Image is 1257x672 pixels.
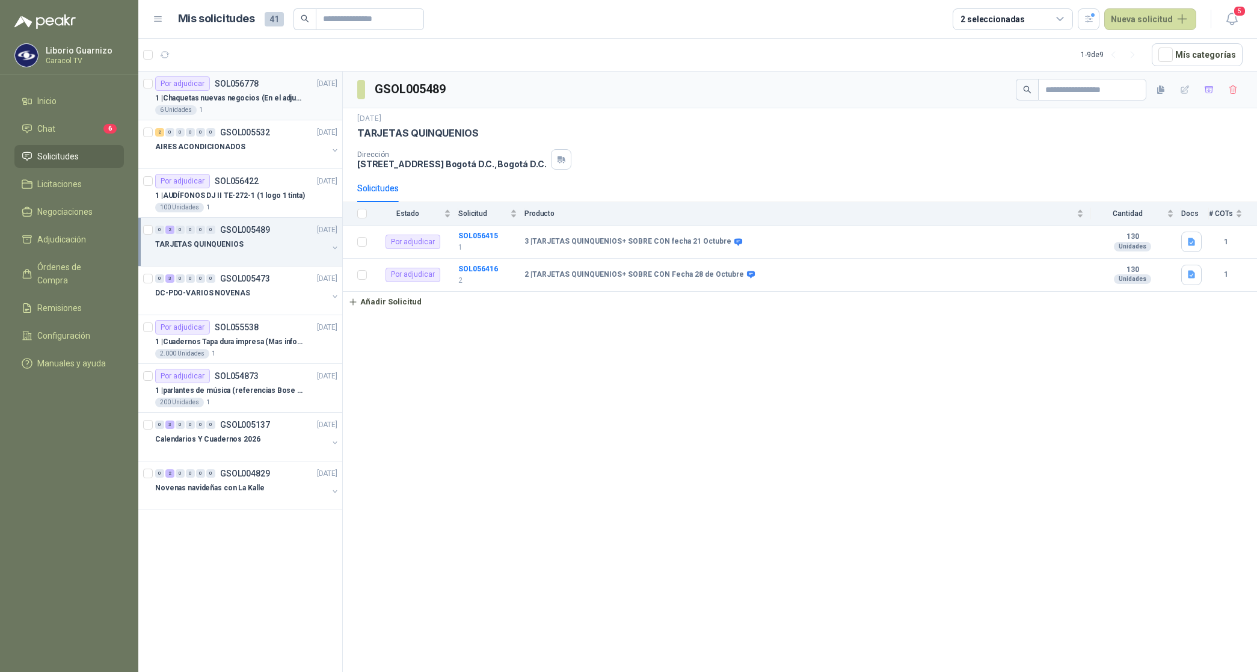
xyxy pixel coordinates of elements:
[14,256,124,292] a: Órdenes de Compra
[165,469,174,478] div: 2
[155,369,210,383] div: Por adjudicar
[155,482,264,494] p: Novenas navideñas con La Kalle
[14,324,124,347] a: Configuración
[317,224,337,236] p: [DATE]
[14,145,124,168] a: Solicitudes
[155,349,209,359] div: 2.000 Unidades
[357,159,546,169] p: [STREET_ADDRESS] Bogotá D.C. , Bogotá D.C.
[15,44,38,67] img: Company Logo
[1221,8,1243,30] button: 5
[524,209,1074,218] span: Producto
[14,228,124,251] a: Adjudicación
[176,274,185,283] div: 0
[186,274,195,283] div: 0
[103,124,117,134] span: 6
[196,421,205,429] div: 0
[1114,274,1151,284] div: Unidades
[206,398,210,407] p: 1
[155,271,340,310] a: 0 3 0 0 0 0 GSOL005473[DATE] DC-PDO-VARIOS NOVENAS
[14,14,76,29] img: Logo peakr
[343,292,1257,312] a: Añadir Solicitud
[524,270,744,280] b: 2 | TARJETAS QUINQUENIOS+ SOBRE CON Fecha 28 de Octubre
[317,176,337,187] p: [DATE]
[458,265,498,273] a: SOL056416
[155,469,164,478] div: 0
[155,226,164,234] div: 0
[46,46,121,55] p: Liborio Guarnizo
[176,128,185,137] div: 0
[138,72,342,120] a: Por adjudicarSOL056778[DATE] 1 |Chaquetas nuevas negocios (En el adjunto mas informacion)6 Unidades1
[1152,43,1243,66] button: Mís categorías
[386,235,440,249] div: Por adjudicar
[165,128,174,137] div: 0
[155,105,197,115] div: 6 Unidades
[155,239,244,250] p: TARJETAS QUINQUENIOS
[155,466,340,505] a: 0 2 0 0 0 0 GSOL004829[DATE] Novenas navideñas con La Kalle
[155,203,204,212] div: 100 Unidades
[196,469,205,478] div: 0
[155,320,210,334] div: Por adjudicar
[317,371,337,382] p: [DATE]
[37,94,57,108] span: Inicio
[1114,242,1151,251] div: Unidades
[206,226,215,234] div: 0
[176,469,185,478] div: 0
[1104,8,1196,30] button: Nueva solicitud
[220,226,270,234] p: GSOL005489
[206,274,215,283] div: 0
[1233,5,1246,17] span: 5
[155,174,210,188] div: Por adjudicar
[14,90,124,113] a: Inicio
[215,79,259,88] p: SOL056778
[317,78,337,90] p: [DATE]
[155,125,340,164] a: 2 0 0 0 0 0 GSOL005532[DATE] AIRES ACONDICIONADOS
[1181,202,1209,226] th: Docs
[1091,202,1181,226] th: Cantidad
[155,421,164,429] div: 0
[317,127,337,138] p: [DATE]
[155,398,204,407] div: 200 Unidades
[206,469,215,478] div: 0
[155,385,305,396] p: 1 | parlantes de música (referencias Bose o Alexa) CON MARCACION 1 LOGO (Mas datos en el adjunto)
[215,372,259,380] p: SOL054873
[215,323,259,331] p: SOL055538
[374,209,441,218] span: Estado
[458,242,517,253] p: 1
[186,469,195,478] div: 0
[14,173,124,196] a: Licitaciones
[155,128,164,137] div: 2
[14,352,124,375] a: Manuales y ayuda
[165,421,174,429] div: 3
[176,226,185,234] div: 0
[138,315,342,364] a: Por adjudicarSOL055538[DATE] 1 |Cuadernos Tapa dura impresa (Mas informacion en el adjunto)2.000 ...
[37,177,82,191] span: Licitaciones
[458,209,508,218] span: Solicitud
[343,292,427,312] button: Añadir Solicitud
[317,419,337,431] p: [DATE]
[215,177,259,185] p: SOL056422
[1209,269,1243,280] b: 1
[14,297,124,319] a: Remisiones
[458,232,498,240] a: SOL056415
[1209,236,1243,248] b: 1
[220,421,270,429] p: GSOL005137
[220,274,270,283] p: GSOL005473
[1023,85,1031,94] span: search
[37,301,82,315] span: Remisiones
[14,200,124,223] a: Negociaciones
[138,364,342,413] a: Por adjudicarSOL054873[DATE] 1 |parlantes de música (referencias Bose o Alexa) CON MARCACION 1 LO...
[357,182,399,195] div: Solicitudes
[196,128,205,137] div: 0
[176,421,185,429] div: 0
[524,202,1091,226] th: Producto
[37,357,106,370] span: Manuales y ayuda
[220,128,270,137] p: GSOL005532
[199,105,203,115] p: 1
[374,202,458,226] th: Estado
[155,274,164,283] div: 0
[1091,209,1164,218] span: Cantidad
[206,203,210,212] p: 1
[357,127,478,140] p: TARJETAS QUINQUENIOS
